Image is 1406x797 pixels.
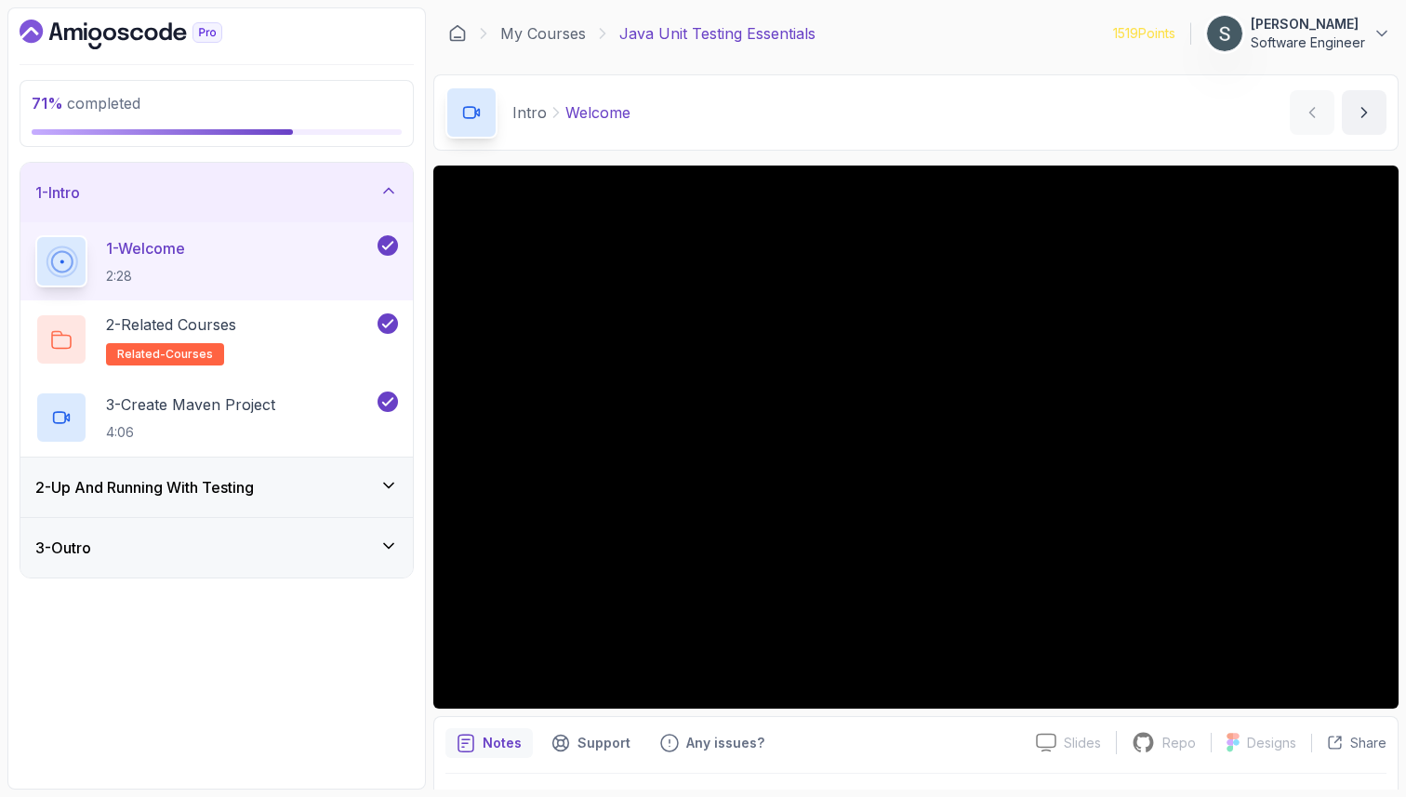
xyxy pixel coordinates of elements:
[1113,24,1175,43] p: 1519 Points
[117,347,213,362] span: related-courses
[540,728,642,758] button: Support button
[619,22,816,45] p: Java Unit Testing Essentials
[1251,15,1365,33] p: [PERSON_NAME]
[448,24,467,43] a: Dashboard
[1206,15,1391,52] button: user profile image[PERSON_NAME]Software Engineer
[1162,734,1196,752] p: Repo
[106,313,236,336] p: 2 - Related Courses
[1290,90,1334,135] button: previous content
[1342,90,1386,135] button: next content
[512,101,547,124] p: Intro
[20,163,413,222] button: 1-Intro
[35,537,91,559] h3: 3 - Outro
[106,393,275,416] p: 3 - Create Maven Project
[35,313,398,365] button: 2-Related Coursesrelated-courses
[445,728,533,758] button: notes button
[20,458,413,517] button: 2-Up And Running With Testing
[106,423,275,442] p: 4:06
[106,267,185,286] p: 2:28
[32,94,63,113] span: 71 %
[1064,734,1101,752] p: Slides
[1251,33,1365,52] p: Software Engineer
[1311,734,1386,752] button: Share
[483,734,522,752] p: Notes
[433,166,1399,709] iframe: 1 - Hi
[20,518,413,578] button: 3-Outro
[1207,16,1242,51] img: user profile image
[35,392,398,444] button: 3-Create Maven Project4:06
[686,734,764,752] p: Any issues?
[649,728,776,758] button: Feedback button
[35,181,80,204] h3: 1 - Intro
[565,101,630,124] p: Welcome
[577,734,630,752] p: Support
[500,22,586,45] a: My Courses
[35,235,398,287] button: 1-Welcome2:28
[35,476,254,498] h3: 2 - Up And Running With Testing
[106,237,185,259] p: 1 - Welcome
[1247,734,1296,752] p: Designs
[20,20,265,49] a: Dashboard
[1350,734,1386,752] p: Share
[32,94,140,113] span: completed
